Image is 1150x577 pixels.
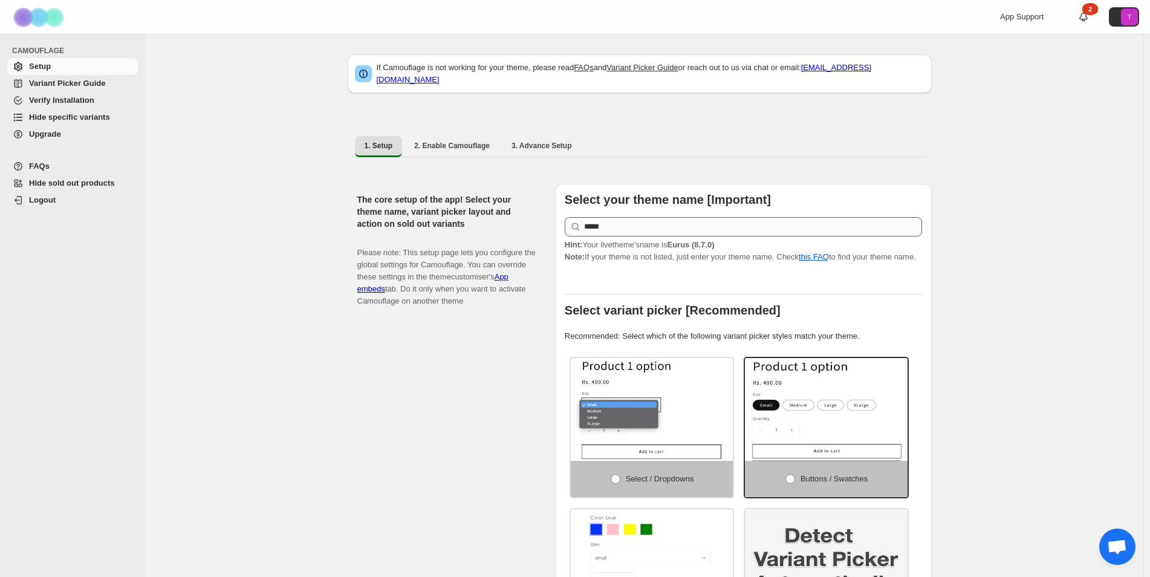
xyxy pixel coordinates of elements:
button: Avatar with initials T [1109,7,1139,27]
span: Logout [29,195,56,204]
span: 2. Enable Camouflage [414,141,490,151]
span: CAMOUFLAGE [12,46,139,56]
a: 2 [1077,11,1090,23]
span: Hide specific variants [29,112,110,122]
img: Select / Dropdowns [571,358,733,461]
b: Select your theme name [Important] [565,193,771,206]
span: Hide sold out products [29,178,115,187]
span: Your live theme's name is [565,240,715,249]
span: FAQs [29,161,50,171]
div: 2 [1082,3,1098,15]
a: Verify Installation [7,92,138,109]
a: Logout [7,192,138,209]
span: Avatar with initials T [1121,8,1138,25]
b: Select variant picker [Recommended] [565,304,781,317]
p: If Camouflage is not working for your theme, please read and or reach out to us via chat or email: [377,62,924,86]
p: Please note: This setup page lets you configure the global settings for Camouflage. You can overr... [357,235,536,307]
span: Verify Installation [29,96,94,105]
span: Variant Picker Guide [29,79,105,88]
p: Recommended: Select which of the following variant picker styles match your theme. [565,330,922,342]
div: Open chat [1099,529,1135,565]
span: Select / Dropdowns [626,474,694,483]
h2: The core setup of the app! Select your theme name, variant picker layout and action on sold out v... [357,194,536,230]
span: App Support [1000,12,1044,21]
img: Buttons / Swatches [745,358,908,461]
span: Upgrade [29,129,61,139]
strong: Note: [565,252,585,261]
span: Setup [29,62,51,71]
img: Camouflage [10,1,70,34]
p: If your theme is not listed, just enter your theme name. Check to find your theme name. [565,239,922,263]
text: T [1128,13,1132,21]
strong: Eurus (8.7.0) [667,240,714,249]
span: 3. Advance Setup [512,141,572,151]
a: FAQs [7,158,138,175]
a: Variant Picker Guide [7,75,138,92]
span: 1. Setup [365,141,393,151]
a: Hide sold out products [7,175,138,192]
a: FAQs [574,63,594,72]
a: Hide specific variants [7,109,138,126]
a: Upgrade [7,126,138,143]
a: Setup [7,58,138,75]
a: this FAQ [799,252,829,261]
span: Buttons / Swatches [801,474,868,483]
strong: Hint: [565,240,583,249]
a: Variant Picker Guide [606,63,678,72]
